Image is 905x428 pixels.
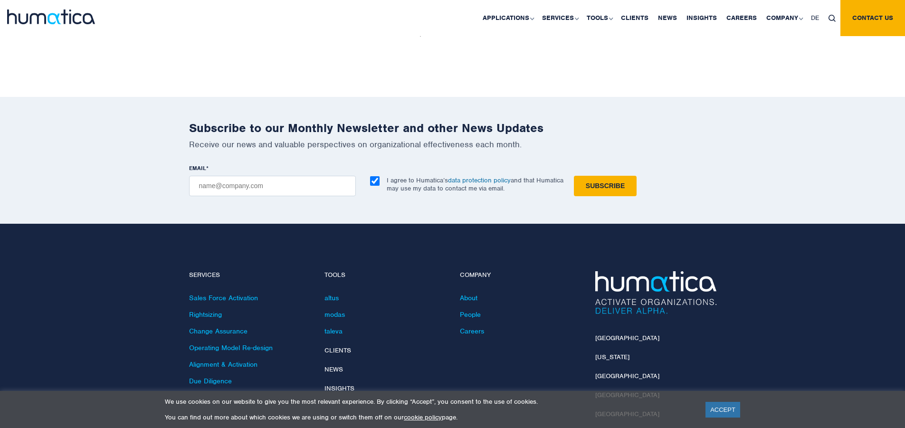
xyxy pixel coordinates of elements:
[404,413,442,421] a: cookie policy
[370,176,380,186] input: I agree to Humatica’sdata protection policyand that Humatica may use my data to contact me via em...
[460,310,481,319] a: People
[811,14,819,22] span: DE
[595,271,716,314] img: Humatica
[595,353,629,361] a: [US_STATE]
[324,294,339,302] a: altus
[189,121,716,135] h2: Subscribe to our Monthly Newsletter and other News Updates
[324,384,354,392] a: Insights
[189,310,222,319] a: Rightsizing
[7,10,95,24] img: logo
[324,310,345,319] a: modas
[595,372,659,380] a: [GEOGRAPHIC_DATA]
[324,346,351,354] a: Clients
[189,377,232,385] a: Due Diligence
[324,365,343,373] a: News
[165,398,694,406] p: We use cookies on our website to give you the most relevant experience. By clicking “Accept”, you...
[460,294,477,302] a: About
[165,413,694,421] p: You can find out more about which cookies we are using or switch them off on our page.
[705,402,740,418] a: ACCEPT
[189,271,310,279] h4: Services
[387,176,563,192] p: I agree to Humatica’s and that Humatica may use my data to contact me via email.
[460,271,581,279] h4: Company
[189,176,356,196] input: name@company.com
[189,360,257,369] a: Alignment & Activation
[189,343,273,352] a: Operating Model Re-design
[189,294,258,302] a: Sales Force Activation
[595,334,659,342] a: [GEOGRAPHIC_DATA]
[829,15,836,22] img: search_icon
[324,271,446,279] h4: Tools
[448,176,511,184] a: data protection policy
[324,327,343,335] a: taleva
[189,139,716,150] p: Receive our news and valuable perspectives on organizational effectiveness each month.
[189,327,248,335] a: Change Assurance
[189,164,206,172] span: EMAIL
[574,176,637,196] input: Subscribe
[460,327,484,335] a: Careers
